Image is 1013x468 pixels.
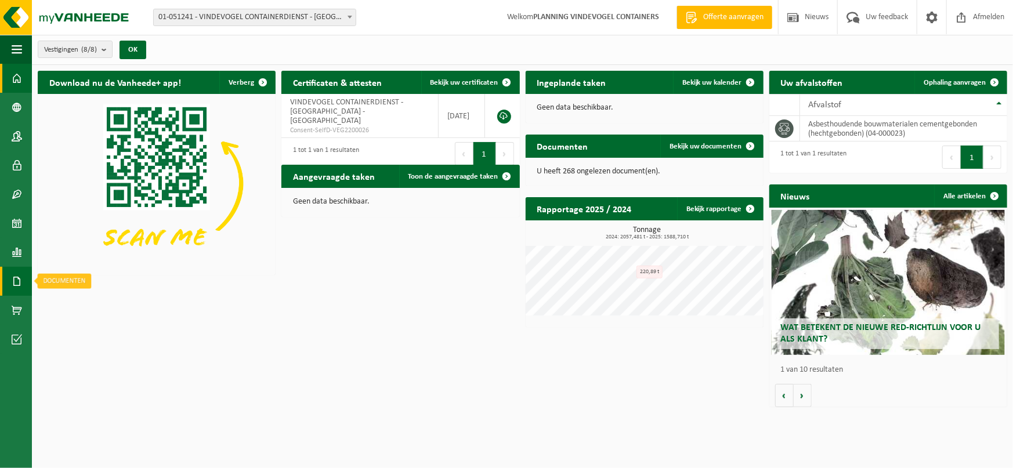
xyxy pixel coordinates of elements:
button: Previous [942,146,961,169]
button: Verberg [219,71,274,94]
a: Toon de aangevraagde taken [399,165,519,188]
h2: Certificaten & attesten [281,71,393,93]
h2: Documenten [526,135,600,157]
span: Ophaling aanvragen [924,79,986,86]
button: Vestigingen(8/8) [38,41,113,58]
h2: Nieuws [769,184,822,207]
td: [DATE] [439,94,485,138]
strong: PLANNING VINDEVOGEL CONTAINERS [533,13,659,21]
span: Toon de aangevraagde taken [408,173,498,180]
span: Consent-SelfD-VEG2200026 [290,126,429,135]
a: Bekijk uw documenten [660,135,762,158]
span: Vestigingen [44,41,97,59]
button: 1 [961,146,983,169]
span: Bekijk uw certificaten [430,79,498,86]
button: Next [983,146,1001,169]
h3: Tonnage [531,226,764,240]
button: Volgende [794,384,812,407]
span: VINDEVOGEL CONTAINERDIENST - [GEOGRAPHIC_DATA] - [GEOGRAPHIC_DATA] [290,98,403,125]
button: OK [120,41,146,59]
button: Previous [455,142,473,165]
span: Afvalstof [809,100,842,110]
p: U heeft 268 ongelezen document(en). [537,168,752,176]
p: Geen data beschikbaar. [537,104,752,112]
div: 220,89 t [636,266,663,278]
div: 1 tot 1 van 1 resultaten [775,144,847,170]
span: Offerte aanvragen [700,12,766,23]
span: 2024: 2057,481 t - 2025: 1588,710 t [531,234,764,240]
a: Offerte aanvragen [676,6,772,29]
a: Bekijk uw certificaten [421,71,519,94]
p: Geen data beschikbaar. [293,198,508,206]
h2: Aangevraagde taken [281,165,386,187]
h2: Rapportage 2025 / 2024 [526,197,643,220]
count: (8/8) [81,46,97,53]
span: Bekijk uw documenten [670,143,742,150]
td: asbesthoudende bouwmaterialen cementgebonden (hechtgebonden) (04-000023) [800,116,1007,142]
a: Alle artikelen [934,184,1006,208]
a: Bekijk rapportage [677,197,762,220]
button: Vorige [775,384,794,407]
div: 1 tot 1 van 1 resultaten [287,141,359,166]
a: Ophaling aanvragen [914,71,1006,94]
h2: Download nu de Vanheede+ app! [38,71,193,93]
span: 01-051241 - VINDEVOGEL CONTAINERDIENST - OUDENAARDE - OUDENAARDE [153,9,356,26]
h2: Uw afvalstoffen [769,71,855,93]
span: Wat betekent de nieuwe RED-richtlijn voor u als klant? [780,323,981,343]
h2: Ingeplande taken [526,71,618,93]
p: 1 van 10 resultaten [781,366,1001,374]
button: Next [496,142,514,165]
span: Verberg [229,79,254,86]
span: Bekijk uw kalender [682,79,742,86]
a: Bekijk uw kalender [673,71,762,94]
img: Download de VHEPlus App [38,94,276,273]
a: Wat betekent de nieuwe RED-richtlijn voor u als klant? [772,210,1005,355]
span: 01-051241 - VINDEVOGEL CONTAINERDIENST - OUDENAARDE - OUDENAARDE [154,9,356,26]
button: 1 [473,142,496,165]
